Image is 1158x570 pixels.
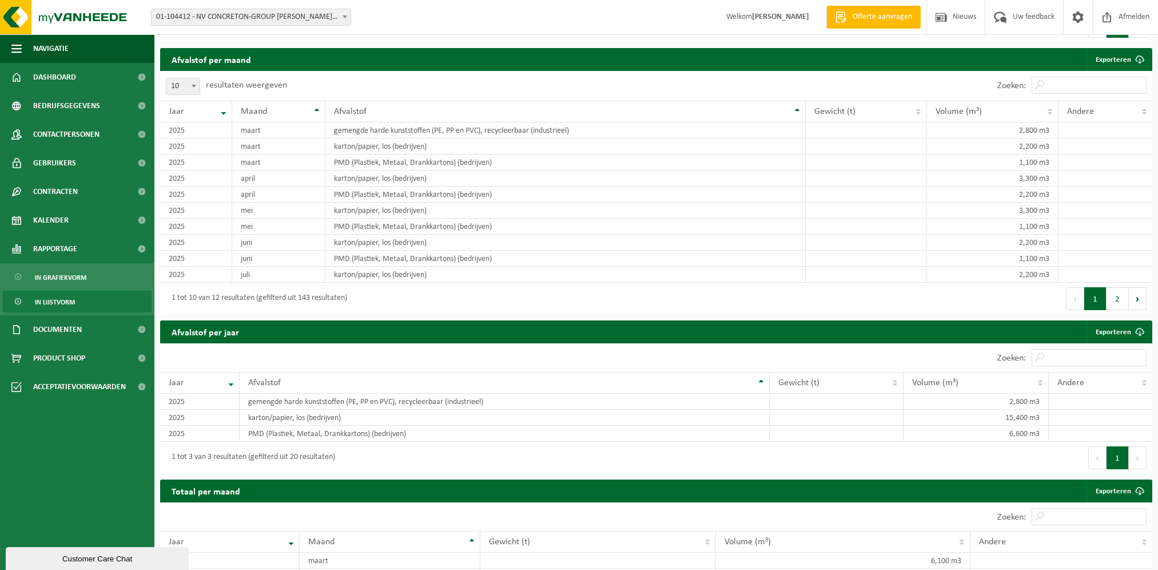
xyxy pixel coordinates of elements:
[927,122,1058,138] td: 2,800 m3
[716,553,970,569] td: 6,100 m3
[33,344,85,373] span: Product Shop
[160,171,232,187] td: 2025
[927,138,1058,155] td: 2,200 m3
[169,537,184,547] span: Jaar
[35,291,75,313] span: In lijstvorm
[1087,320,1151,343] a: Exporteren
[814,107,855,116] span: Gewicht (t)
[232,122,325,138] td: maart
[1087,48,1151,71] a: Exporteren
[936,107,982,116] span: Volume (m³)
[325,138,805,155] td: karton/papier, los (bedrijven)
[997,81,1026,90] label: Zoeken:
[927,187,1058,203] td: 2,200 m3
[6,545,191,570] iframe: chat widget
[325,171,805,187] td: karton/papier, los (bedrijven)
[325,122,805,138] td: gemengde harde kunststoffen (PE, PP en PVC), recycleerbaar (industrieel)
[151,9,351,26] span: 01-104412 - NV CONCRETON-GROUP W.NAESSENS - SCHENDELBEKE
[33,120,100,149] span: Contactpersonen
[160,48,262,70] h2: Afvalstof per maand
[248,378,281,387] span: Afvalstof
[232,251,325,267] td: juni
[334,107,367,116] span: Afvalstof
[489,537,530,547] span: Gewicht (t)
[33,177,78,206] span: Contracten
[241,107,267,116] span: Maand
[1057,378,1084,387] span: Andere
[166,448,335,468] div: 1 tot 3 van 3 resultaten (gefilterd uit 20 resultaten)
[325,203,805,219] td: karton/papier, los (bedrijven)
[232,171,325,187] td: april
[1084,287,1107,310] button: 1
[160,553,300,569] td: 2025
[3,266,152,288] a: In grafiekvorm
[35,267,86,288] span: In grafiekvorm
[160,320,250,343] h2: Afvalstof per jaar
[232,187,325,203] td: april
[904,394,1048,410] td: 2,800 m3
[904,426,1048,442] td: 6,600 m3
[33,315,82,344] span: Documenten
[927,155,1058,171] td: 1,100 m3
[325,235,805,251] td: karton/papier, los (bedrijven)
[160,267,232,283] td: 2025
[160,251,232,267] td: 2025
[927,251,1058,267] td: 1,100 m3
[325,267,805,283] td: karton/papier, los (bedrijven)
[325,251,805,267] td: PMD (Plastiek, Metaal, Drankkartons) (bedrijven)
[904,410,1048,426] td: 15,400 m3
[927,171,1058,187] td: 3,300 m3
[927,219,1058,235] td: 1,100 m3
[1107,446,1129,469] button: 1
[160,410,240,426] td: 2025
[33,92,100,120] span: Bedrijfsgegevens
[325,219,805,235] td: PMD (Plastiek, Metaal, Drankkartons) (bedrijven)
[232,219,325,235] td: mei
[1088,446,1107,469] button: Previous
[160,394,240,410] td: 2025
[778,378,819,387] span: Gewicht (t)
[927,267,1058,283] td: 2,200 m3
[33,149,76,177] span: Gebruikers
[33,235,77,263] span: Rapportage
[979,537,1006,547] span: Andere
[997,513,1026,522] label: Zoeken:
[3,291,152,312] a: In lijstvorm
[240,410,770,426] td: karton/papier, los (bedrijven)
[232,155,325,171] td: maart
[912,378,958,387] span: Volume (m³)
[206,81,287,90] label: resultaten weergeven
[927,203,1058,219] td: 3,300 m3
[33,373,126,401] span: Acceptatievoorwaarden
[232,235,325,251] td: juni
[152,9,351,25] span: 01-104412 - NV CONCRETON-GROUP W.NAESSENS - SCHENDELBEKE
[160,203,232,219] td: 2025
[232,267,325,283] td: juli
[33,34,69,63] span: Navigatie
[160,426,240,442] td: 2025
[325,155,805,171] td: PMD (Plastiek, Metaal, Drankkartons) (bedrijven)
[1129,446,1147,469] button: Next
[166,78,200,95] span: 10
[308,537,335,547] span: Maand
[160,480,252,502] h2: Totaal per maand
[240,426,770,442] td: PMD (Plastiek, Metaal, Drankkartons) (bedrijven)
[160,138,232,155] td: 2025
[160,219,232,235] td: 2025
[33,63,76,92] span: Dashboard
[1067,107,1094,116] span: Andere
[927,235,1058,251] td: 2,200 m3
[160,187,232,203] td: 2025
[997,354,1026,363] label: Zoeken:
[1066,287,1084,310] button: Previous
[1129,287,1147,310] button: Next
[160,122,232,138] td: 2025
[1087,480,1151,502] a: Exporteren
[826,6,921,29] a: Offerte aanvragen
[752,13,809,21] strong: [PERSON_NAME]
[169,378,184,387] span: Jaar
[232,138,325,155] td: maart
[166,288,347,309] div: 1 tot 10 van 12 resultaten (gefilterd uit 143 resultaten)
[300,553,480,569] td: maart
